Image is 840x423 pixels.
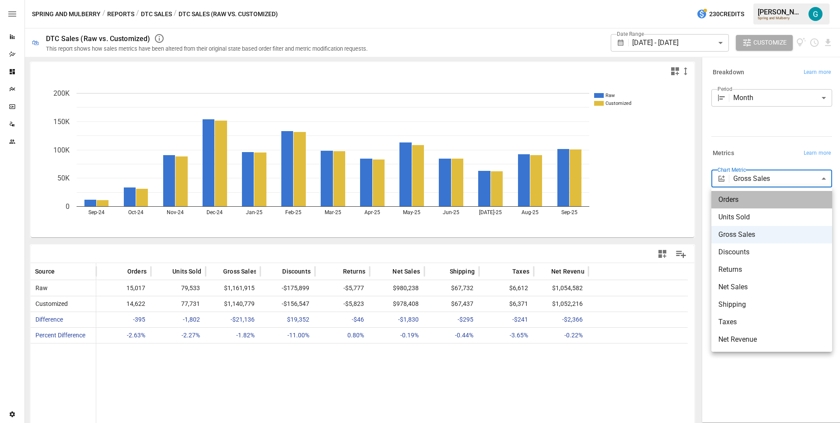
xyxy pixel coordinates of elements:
[718,282,825,292] span: Net Sales
[718,212,825,222] span: Units Sold
[718,194,825,205] span: Orders
[718,264,825,275] span: Returns
[718,334,825,345] span: Net Revenue
[718,317,825,327] span: Taxes
[718,247,825,257] span: Discounts
[718,299,825,310] span: Shipping
[718,229,825,240] span: Gross Sales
